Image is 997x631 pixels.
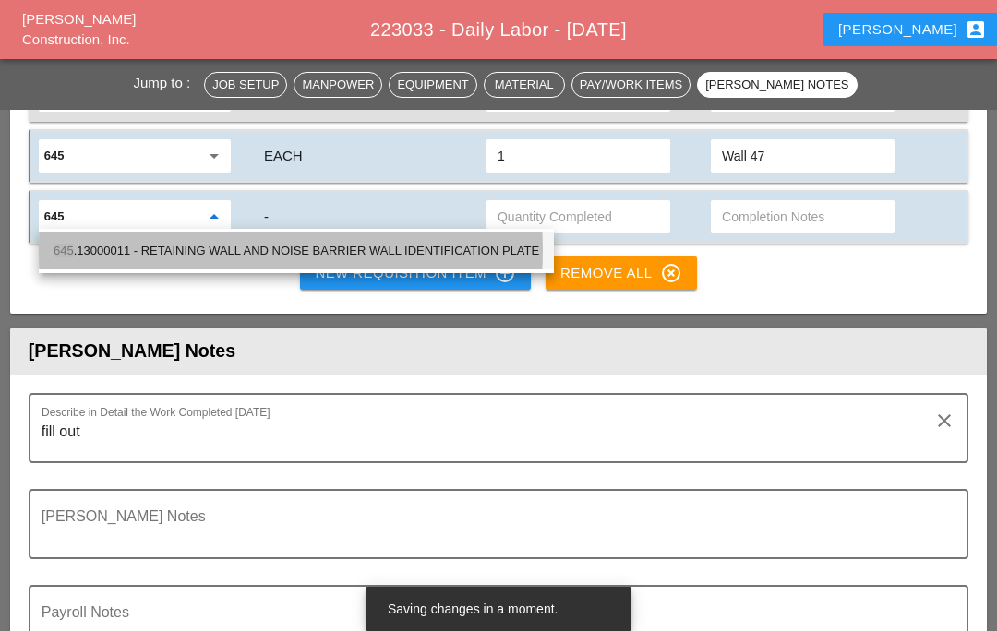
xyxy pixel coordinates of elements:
input: Completion Notes [722,202,883,232]
input: Completion Notes [722,141,883,171]
div: Job Setup [212,76,279,94]
div: Remove All [560,262,682,284]
textarea: Foreman's Notes [42,513,941,557]
button: Equipment [389,72,476,98]
span: EACH [264,148,303,163]
textarea: Describe in Detail the Work Completed Today [42,417,941,461]
i: control_point [494,262,516,284]
div: .13000011 - RETAINING WALL AND NOISE BARRIER WALL IDENTIFICATION PLATE [54,240,539,262]
input: Quantity Completed [498,141,659,171]
i: clear [933,410,955,432]
span: Jump to : [133,75,198,90]
button: Material [484,72,565,98]
button: Pay/Work Items [571,72,691,98]
span: 223033 - Daily Labor - [DATE] [370,19,627,40]
button: Job Setup [204,72,287,98]
button: [PERSON_NAME] Notes [697,72,857,98]
span: - [264,208,269,224]
div: [PERSON_NAME] [838,18,987,41]
div: New Requisition Item [315,262,516,284]
div: Pay/Work Items [580,76,682,94]
div: Equipment [397,76,468,94]
i: highlight_off [660,262,682,284]
div: Material [492,76,557,94]
button: Manpower [294,72,382,98]
i: arrow_drop_down [203,145,225,167]
div: Manpower [302,76,374,94]
span: 645 [54,244,74,257]
i: account_box [965,18,987,41]
input: Quantity Completed [498,202,659,232]
button: Remove All [546,256,697,290]
button: New Requisition Item [300,256,531,290]
span: Saving changes in a moment. [388,601,558,616]
div: [PERSON_NAME] Notes [705,76,848,94]
i: arrow_drop_down [203,206,225,228]
header: [PERSON_NAME] Notes [10,328,987,374]
a: [PERSON_NAME] Construction, Inc. [22,11,136,48]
